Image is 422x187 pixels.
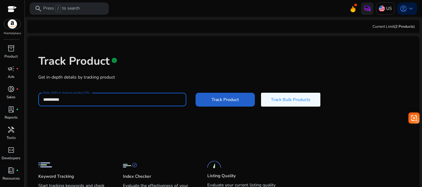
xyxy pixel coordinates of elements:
p: Resources [2,176,20,181]
span: inventory_2 [7,45,15,52]
p: Marketplace [4,31,21,36]
span: Track Product [212,96,239,103]
img: Keyword Tracking [38,158,52,172]
img: Listing Quality [207,157,221,171]
img: us.svg [379,6,385,12]
p: Listing Quality [207,173,236,179]
p: Get in-depth details by tracking product [38,74,408,80]
p: Reports [5,115,18,120]
span: keyboard_arrow_down [407,5,415,12]
p: Sales [6,94,15,100]
span: book_4 [7,167,15,174]
img: amazon.svg [4,19,21,29]
p: Product [4,54,18,59]
p: Index Checker [123,173,151,180]
span: fiber_manual_record [16,67,19,70]
p: Developers [2,155,20,161]
p: Press to search [43,5,80,12]
span: info [111,57,117,63]
span: Track Bulk Products [271,96,310,103]
p: Keyword Tracking [38,173,74,180]
mat-label: Enter ASIN or Amazon product URL [43,91,90,95]
span: fiber_manual_record [16,88,19,90]
span: fiber_manual_record [16,169,19,172]
span: fiber_manual_record [16,108,19,111]
span: handyman [7,126,15,133]
span: donut_small [7,85,15,93]
div: Current Limit ) [373,24,415,29]
button: Track Product [196,93,255,107]
p: Ads [8,74,15,79]
h1: Track Product [38,55,110,68]
span: / [55,5,61,12]
button: Track Bulk Products [261,93,320,107]
span: (2 Products [394,24,414,29]
span: account_circle [400,5,407,12]
span: code_blocks [7,146,15,154]
img: Index Checker [123,158,137,172]
p: Tools [6,135,16,140]
span: search [35,5,42,12]
span: campaign [7,65,15,72]
span: lab_profile [7,106,15,113]
p: US [386,3,392,14]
